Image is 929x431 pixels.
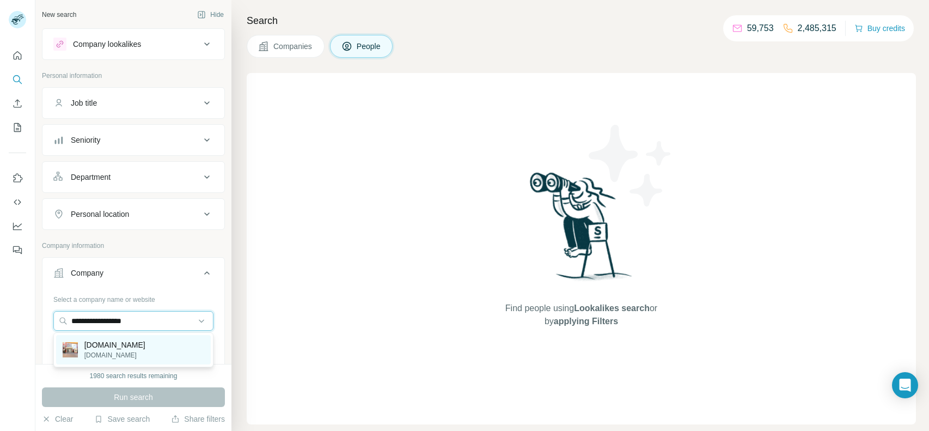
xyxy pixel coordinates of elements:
button: Personal location [42,201,224,227]
button: Company lookalikes [42,31,224,57]
div: Select a company name or website [53,290,213,305]
button: Feedback [9,240,26,260]
button: Share filters [171,414,225,424]
div: 1980 search results remaining [90,371,178,381]
button: Search [9,70,26,89]
div: Department [71,172,111,183]
button: Hide [190,7,231,23]
button: Buy credits [854,21,905,36]
div: Job title [71,98,97,108]
button: Dashboard [9,216,26,236]
span: Companies [273,41,313,52]
div: Company [71,268,103,278]
div: New search [42,10,76,20]
button: Save search [94,414,150,424]
p: 59,753 [747,22,774,35]
img: stjosephsschool.ae [63,342,78,357]
button: Use Surfe on LinkedIn [9,168,26,188]
p: [DOMAIN_NAME] [84,350,145,360]
button: Seniority [42,127,224,153]
div: Open Intercom Messenger [892,372,918,398]
button: Department [42,164,224,190]
button: Clear [42,414,73,424]
img: Surfe Illustration - Woman searching with binoculars [525,169,638,291]
span: Lookalikes search [574,303,650,313]
span: Find people using or by [494,302,668,328]
div: Seniority [71,135,100,145]
p: 2,485,315 [798,22,836,35]
div: Personal location [71,209,129,220]
p: [DOMAIN_NAME] [84,339,145,350]
button: Use Surfe API [9,192,26,212]
button: Enrich CSV [9,94,26,113]
h4: Search [247,13,916,28]
img: Surfe Illustration - Stars [582,117,680,215]
button: Company [42,260,224,290]
span: applying Filters [554,317,618,326]
span: People [357,41,382,52]
p: Personal information [42,71,225,81]
p: Company information [42,241,225,251]
button: Job title [42,90,224,116]
div: Company lookalikes [73,39,141,50]
button: Quick start [9,46,26,65]
button: My lists [9,118,26,137]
